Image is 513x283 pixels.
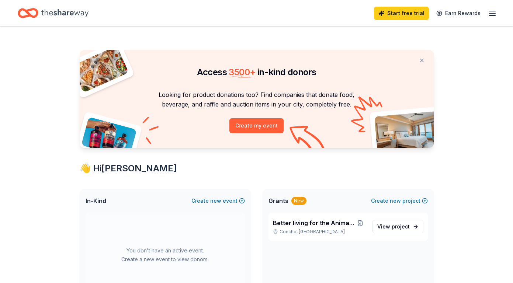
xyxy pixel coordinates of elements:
span: Better living for the Animal Rescue [273,219,355,227]
img: Pizza [71,46,129,93]
div: 👋 Hi [PERSON_NAME] [80,163,434,174]
a: Home [18,4,89,22]
p: Concho, [GEOGRAPHIC_DATA] [273,229,367,235]
span: View [377,222,410,231]
img: Curvy arrow [290,126,326,153]
a: Earn Rewards [432,7,485,20]
button: Create my event [229,118,284,133]
span: In-Kind [86,196,106,205]
a: View project [372,220,423,233]
button: Createnewproject [371,196,428,205]
span: Access in-kind donors [197,67,316,77]
span: 3500 + [229,67,255,77]
span: project [392,223,410,230]
div: New [291,197,306,205]
button: Createnewevent [191,196,245,205]
a: Start free trial [374,7,429,20]
span: new [210,196,221,205]
p: Looking for product donations too? Find companies that donate food, beverage, and raffle and auct... [89,90,425,109]
span: Grants [268,196,288,205]
span: new [390,196,401,205]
